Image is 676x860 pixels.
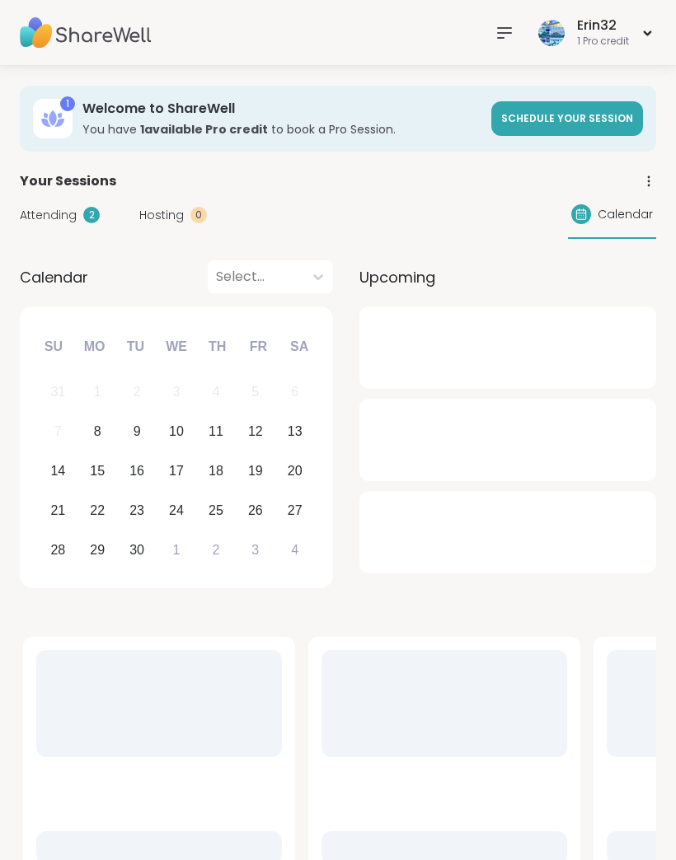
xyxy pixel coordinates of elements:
[35,329,72,365] div: Su
[50,539,65,561] div: 28
[248,460,263,482] div: 19
[40,414,76,450] div: Not available Sunday, September 7th, 2025
[291,381,298,403] div: 6
[20,4,152,62] img: ShareWell Nav Logo
[40,493,76,528] div: Choose Sunday, September 21st, 2025
[129,499,144,521] div: 23
[251,539,259,561] div: 3
[277,532,312,568] div: Choose Saturday, October 4th, 2025
[577,16,629,35] div: Erin32
[288,460,303,482] div: 20
[199,414,234,450] div: Choose Thursday, September 11th, 2025
[538,20,565,46] img: Erin32
[134,420,141,442] div: 9
[159,532,195,568] div: Choose Wednesday, October 1st, 2025
[277,375,312,410] div: Not available Saturday, September 6th, 2025
[94,420,101,442] div: 8
[159,493,195,528] div: Choose Wednesday, September 24th, 2025
[169,420,184,442] div: 10
[288,420,303,442] div: 13
[82,121,481,138] h3: You have to book a Pro Session.
[248,499,263,521] div: 26
[38,372,314,569] div: month 2025-09
[291,539,298,561] div: 4
[209,460,223,482] div: 18
[139,207,184,224] span: Hosting
[277,414,312,450] div: Choose Saturday, September 13th, 2025
[212,381,219,403] div: 4
[83,207,100,223] div: 2
[281,329,317,365] div: Sa
[158,329,195,365] div: We
[491,101,643,136] a: Schedule your session
[90,460,105,482] div: 15
[251,381,259,403] div: 5
[248,420,263,442] div: 12
[129,539,144,561] div: 30
[20,171,116,191] span: Your Sessions
[501,111,633,125] span: Schedule your session
[50,381,65,403] div: 31
[277,454,312,489] div: Choose Saturday, September 20th, 2025
[209,499,223,521] div: 25
[134,381,141,403] div: 2
[159,375,195,410] div: Not available Wednesday, September 3rd, 2025
[60,96,75,111] div: 1
[80,493,115,528] div: Choose Monday, September 22nd, 2025
[120,493,155,528] div: Choose Tuesday, September 23rd, 2025
[120,414,155,450] div: Choose Tuesday, September 9th, 2025
[200,329,236,365] div: Th
[237,532,273,568] div: Choose Friday, October 3rd, 2025
[277,493,312,528] div: Choose Saturday, September 27th, 2025
[129,460,144,482] div: 16
[159,454,195,489] div: Choose Wednesday, September 17th, 2025
[120,375,155,410] div: Not available Tuesday, September 2nd, 2025
[117,329,153,365] div: Tu
[50,460,65,482] div: 14
[169,460,184,482] div: 17
[237,493,273,528] div: Choose Friday, September 26th, 2025
[237,454,273,489] div: Choose Friday, September 19th, 2025
[120,454,155,489] div: Choose Tuesday, September 16th, 2025
[199,532,234,568] div: Choose Thursday, October 2nd, 2025
[169,499,184,521] div: 24
[237,414,273,450] div: Choose Friday, September 12th, 2025
[190,207,207,223] div: 0
[209,420,223,442] div: 11
[20,266,88,288] span: Calendar
[212,539,219,561] div: 2
[173,539,181,561] div: 1
[80,375,115,410] div: Not available Monday, September 1st, 2025
[94,381,101,403] div: 1
[199,454,234,489] div: Choose Thursday, September 18th, 2025
[40,375,76,410] div: Not available Sunday, August 31st, 2025
[173,381,181,403] div: 3
[54,420,62,442] div: 7
[82,100,481,118] h3: Welcome to ShareWell
[80,532,115,568] div: Choose Monday, September 29th, 2025
[240,329,276,365] div: Fr
[199,375,234,410] div: Not available Thursday, September 4th, 2025
[40,454,76,489] div: Choose Sunday, September 14th, 2025
[90,539,105,561] div: 29
[199,493,234,528] div: Choose Thursday, September 25th, 2025
[359,266,435,288] span: Upcoming
[159,414,195,450] div: Choose Wednesday, September 10th, 2025
[80,414,115,450] div: Choose Monday, September 8th, 2025
[237,375,273,410] div: Not available Friday, September 5th, 2025
[50,499,65,521] div: 21
[20,207,77,224] span: Attending
[288,499,303,521] div: 27
[120,532,155,568] div: Choose Tuesday, September 30th, 2025
[598,206,653,223] span: Calendar
[40,532,76,568] div: Choose Sunday, September 28th, 2025
[140,121,268,138] b: 1 available Pro credit
[90,499,105,521] div: 22
[76,329,112,365] div: Mo
[577,35,629,49] div: 1 Pro credit
[80,454,115,489] div: Choose Monday, September 15th, 2025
